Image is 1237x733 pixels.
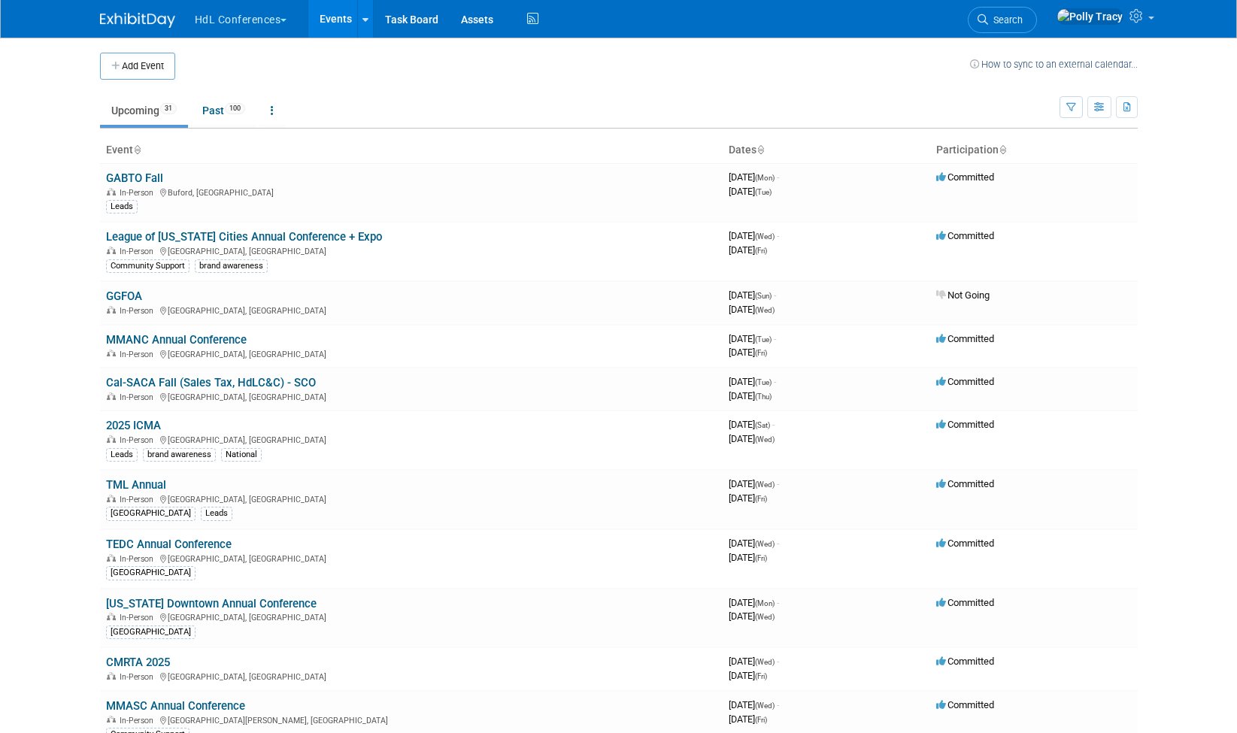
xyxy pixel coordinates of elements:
div: [GEOGRAPHIC_DATA], [GEOGRAPHIC_DATA] [106,670,717,682]
span: (Wed) [755,232,775,241]
span: Committed [936,538,994,549]
a: Sort by Event Name [133,144,141,156]
img: In-Person Event [107,672,116,680]
img: In-Person Event [107,716,116,723]
a: CMRTA 2025 [106,656,170,669]
span: (Sun) [755,292,772,300]
span: Committed [936,333,994,344]
span: [DATE] [729,347,767,358]
span: - [777,171,779,183]
span: [DATE] [729,433,775,444]
span: Committed [936,376,994,387]
span: Committed [936,699,994,710]
div: [GEOGRAPHIC_DATA] [106,625,196,639]
span: [DATE] [729,419,775,430]
span: - [777,656,779,667]
a: GABTO Fall [106,171,163,185]
span: [DATE] [729,699,779,710]
span: [DATE] [729,552,767,563]
a: [US_STATE] Downtown Annual Conference [106,597,317,610]
a: Sort by Start Date [756,144,764,156]
div: National [221,448,262,462]
span: - [777,699,779,710]
span: In-Person [120,306,158,316]
span: [DATE] [729,304,775,315]
span: Search [988,14,1023,26]
img: In-Person Event [107,306,116,313]
div: [GEOGRAPHIC_DATA], [GEOGRAPHIC_DATA] [106,390,717,402]
span: In-Person [120,188,158,198]
span: (Wed) [755,613,775,621]
span: 31 [160,103,177,114]
span: [DATE] [729,656,779,667]
div: [GEOGRAPHIC_DATA], [GEOGRAPHIC_DATA] [106,610,717,622]
div: [GEOGRAPHIC_DATA], [GEOGRAPHIC_DATA] [106,347,717,359]
a: Cal-SACA Fall (Sales Tax, HdLC&C) - SCO [106,376,316,389]
span: [DATE] [729,376,776,387]
img: ExhibitDay [100,13,175,28]
div: brand awareness [195,259,268,273]
span: In-Person [120,350,158,359]
a: MMANC Annual Conference [106,333,247,347]
span: (Sat) [755,421,770,429]
a: Sort by Participation Type [999,144,1006,156]
a: MMASC Annual Conference [106,699,245,713]
a: Search [968,7,1037,33]
span: In-Person [120,435,158,445]
img: In-Person Event [107,554,116,562]
span: [DATE] [729,492,767,504]
span: - [777,538,779,549]
span: [DATE] [729,610,775,622]
span: In-Person [120,247,158,256]
span: [DATE] [729,230,779,241]
a: TML Annual [106,478,166,492]
div: [GEOGRAPHIC_DATA][PERSON_NAME], [GEOGRAPHIC_DATA] [106,713,717,725]
div: Community Support [106,259,189,273]
span: In-Person [120,495,158,504]
img: In-Person Event [107,247,116,254]
div: [GEOGRAPHIC_DATA] [106,566,196,580]
span: Committed [936,171,994,183]
span: In-Person [120,392,158,402]
span: [DATE] [729,171,779,183]
span: [DATE] [729,333,776,344]
span: - [774,289,776,301]
div: Buford, [GEOGRAPHIC_DATA] [106,186,717,198]
span: - [774,333,776,344]
img: In-Person Event [107,435,116,443]
a: League of [US_STATE] Cities Annual Conference + Expo [106,230,382,244]
div: [GEOGRAPHIC_DATA], [GEOGRAPHIC_DATA] [106,244,717,256]
button: Add Event [100,53,175,80]
span: 100 [225,103,245,114]
span: In-Person [120,554,158,564]
div: [GEOGRAPHIC_DATA], [GEOGRAPHIC_DATA] [106,433,717,445]
th: Participation [930,138,1138,163]
span: [DATE] [729,390,772,401]
img: In-Person Event [107,613,116,620]
img: In-Person Event [107,350,116,357]
div: [GEOGRAPHIC_DATA], [GEOGRAPHIC_DATA] [106,492,717,504]
img: Polly Tracy [1057,8,1123,25]
span: Committed [936,656,994,667]
span: (Fri) [755,672,767,680]
span: - [772,419,775,430]
a: GGFOA [106,289,142,303]
a: Upcoming31 [100,96,188,125]
span: (Tue) [755,335,772,344]
span: [DATE] [729,713,767,725]
span: In-Person [120,672,158,682]
th: Dates [723,138,930,163]
span: Committed [936,597,994,608]
img: In-Person Event [107,392,116,400]
span: (Tue) [755,188,772,196]
span: (Fri) [755,554,767,562]
div: Leads [201,507,232,520]
div: [GEOGRAPHIC_DATA], [GEOGRAPHIC_DATA] [106,552,717,564]
span: (Wed) [755,540,775,548]
th: Event [100,138,723,163]
span: Committed [936,478,994,489]
span: (Wed) [755,658,775,666]
span: [DATE] [729,597,779,608]
span: (Mon) [755,599,775,607]
span: (Fri) [755,716,767,724]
